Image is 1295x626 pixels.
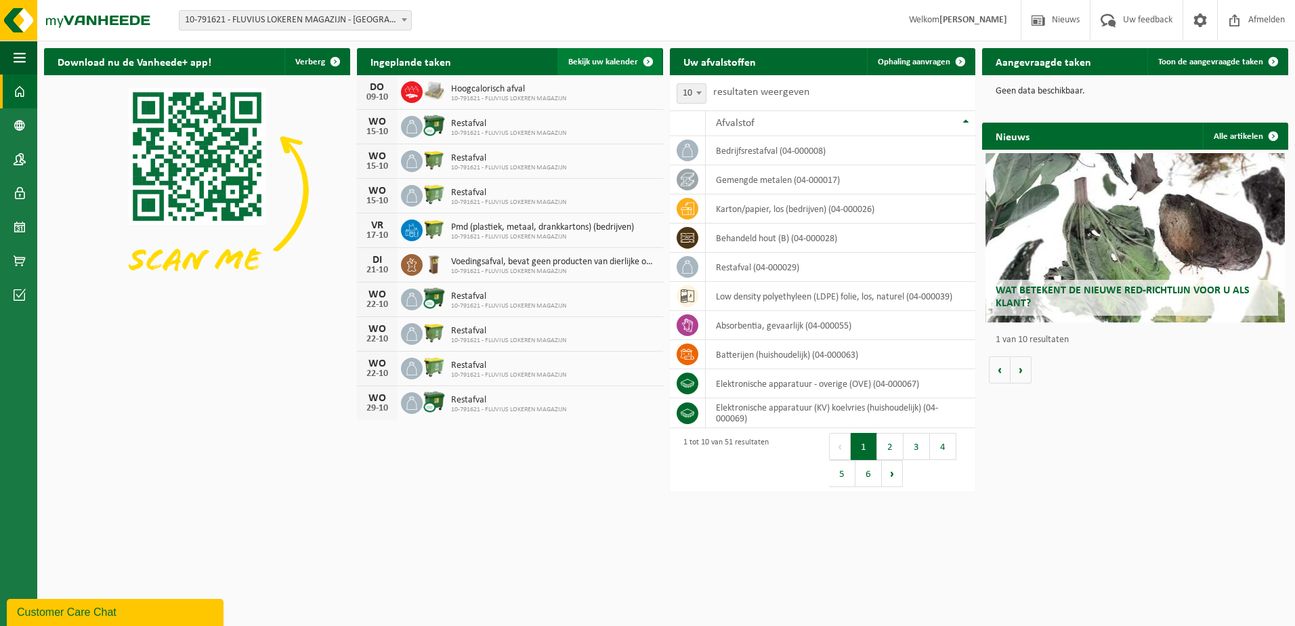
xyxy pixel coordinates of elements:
a: Wat betekent de nieuwe RED-richtlijn voor u als klant? [985,153,1286,322]
button: Next [882,460,903,487]
img: WB-0140-HPE-BN-04 [423,252,446,275]
div: 15-10 [364,127,391,137]
span: Restafval [451,119,566,129]
div: DI [364,255,391,266]
h2: Download nu de Vanheede+ app! [44,48,225,75]
span: 10 [677,83,706,104]
span: Restafval [451,326,566,337]
span: Restafval [451,395,566,406]
td: elektronische apparatuur (KV) koelvries (huishoudelijk) (04-000069) [706,398,976,428]
div: 22-10 [364,369,391,379]
h2: Ingeplande taken [357,48,465,75]
img: WB-1100-CU [423,114,446,137]
td: gemengde metalen (04-000017) [706,165,976,194]
div: WO [364,393,391,404]
div: 15-10 [364,196,391,206]
img: Download de VHEPlus App [44,75,350,305]
div: DO [364,82,391,93]
button: 6 [855,460,882,487]
div: 21-10 [364,266,391,275]
span: Hoogcalorisch afval [451,84,566,95]
h2: Uw afvalstoffen [670,48,769,75]
div: 1 tot 10 van 51 resultaten [677,432,769,488]
span: Voedingsafval, bevat geen producten van dierlijke oorsprong, onverpakt [451,257,656,268]
td: batterijen (huishoudelijk) (04-000063) [706,340,976,369]
span: 10-791621 - FLUVIUS LOKEREN MAGAZIJN [451,268,656,276]
a: Bekijk uw kalender [557,48,662,75]
div: WO [364,186,391,196]
div: 29-10 [364,404,391,413]
button: 4 [930,433,956,460]
span: Pmd (plastiek, metaal, drankkartons) (bedrijven) [451,222,634,233]
span: 10-791621 - FLUVIUS LOKEREN MAGAZIJN [451,129,566,138]
button: 3 [904,433,930,460]
span: Toon de aangevraagde taken [1158,58,1263,66]
span: 10-791621 - FLUVIUS LOKEREN MAGAZIJN [451,199,566,207]
span: 10-791621 - FLUVIUS LOKEREN MAGAZIJN [451,164,566,172]
span: 10-791621 - FLUVIUS LOKEREN MAGAZIJN [451,233,634,241]
td: elektronische apparatuur - overige (OVE) (04-000067) [706,369,976,398]
span: Wat betekent de nieuwe RED-richtlijn voor u als klant? [996,285,1250,309]
div: WO [364,117,391,127]
a: Ophaling aanvragen [867,48,974,75]
img: WB-0660-HPE-GN-50 [423,356,446,379]
h2: Aangevraagde taken [982,48,1105,75]
img: WB-1100-HPE-GN-50 [423,148,446,171]
button: 5 [829,460,855,487]
span: Restafval [451,360,566,371]
div: WO [364,324,391,335]
div: WO [364,289,391,300]
img: WB-1100-HPE-GN-50 [423,217,446,241]
img: WB-1100-CU [423,287,446,310]
span: 10-791621 - FLUVIUS LOKEREN MAGAZIJN [451,406,566,414]
div: 22-10 [364,300,391,310]
div: WO [364,151,391,162]
button: 2 [877,433,904,460]
div: 15-10 [364,162,391,171]
button: Vorige [989,356,1011,383]
div: 22-10 [364,335,391,344]
a: Alle artikelen [1203,123,1287,150]
span: Verberg [295,58,325,66]
div: 17-10 [364,231,391,241]
span: 10 [677,84,706,103]
p: 1 van 10 resultaten [996,335,1281,345]
span: Bekijk uw kalender [568,58,638,66]
iframe: chat widget [7,596,226,626]
div: VR [364,220,391,231]
span: Restafval [451,188,566,199]
span: 10-791621 - FLUVIUS LOKEREN MAGAZIJN [451,371,566,379]
img: WB-1100-CU [423,390,446,413]
strong: [PERSON_NAME] [939,15,1007,25]
button: Verberg [284,48,349,75]
span: 10-791621 - FLUVIUS LOKEREN MAGAZIJN - LOKEREN [179,11,411,30]
span: Ophaling aanvragen [878,58,950,66]
h2: Nieuws [982,123,1043,149]
td: behandeld hout (B) (04-000028) [706,224,976,253]
img: WB-1100-HPE-GN-50 [423,321,446,344]
span: Restafval [451,153,566,164]
div: 09-10 [364,93,391,102]
td: restafval (04-000029) [706,253,976,282]
span: Restafval [451,291,566,302]
span: 10-791621 - FLUVIUS LOKEREN MAGAZIJN [451,302,566,310]
img: WB-0660-HPE-GN-50 [423,183,446,206]
span: 10-791621 - FLUVIUS LOKEREN MAGAZIJN [451,337,566,345]
span: 10-791621 - FLUVIUS LOKEREN MAGAZIJN [451,95,566,103]
p: Geen data beschikbaar. [996,87,1275,96]
td: bedrijfsrestafval (04-000008) [706,136,976,165]
button: 1 [851,433,877,460]
td: karton/papier, los (bedrijven) (04-000026) [706,194,976,224]
button: Volgende [1011,356,1032,383]
td: absorbentia, gevaarlijk (04-000055) [706,311,976,340]
div: WO [364,358,391,369]
img: LP-PA-00000-WDN-11 [423,79,446,102]
span: 10-791621 - FLUVIUS LOKEREN MAGAZIJN - LOKEREN [179,10,412,30]
a: Toon de aangevraagde taken [1147,48,1287,75]
td: low density polyethyleen (LDPE) folie, los, naturel (04-000039) [706,282,976,311]
button: Previous [829,433,851,460]
label: resultaten weergeven [713,87,809,98]
span: Afvalstof [716,118,755,129]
